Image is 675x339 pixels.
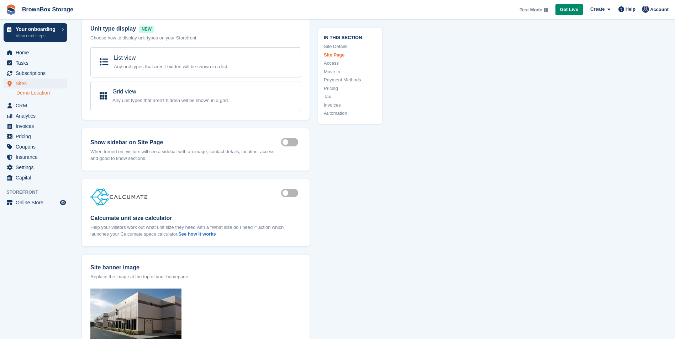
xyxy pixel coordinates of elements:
[16,33,58,39] p: View next steps
[112,98,229,103] small: Any unit types that aren't hidden will be shown in a grid.
[19,4,76,15] a: BrownBox Storage
[59,198,67,207] a: Preview store
[520,6,542,14] span: Test Mode
[90,273,301,280] p: Replace the image at the top of your homepage.
[4,131,67,141] a: menu
[4,23,67,42] a: Your onboarding View next steps
[114,55,136,61] span: List view
[16,79,58,88] span: Sites
[90,214,301,222] label: Calcumate unit size calculator
[16,90,67,96] a: Demo Location
[16,121,58,131] span: Invoices
[642,6,649,13] img: Chris Armstrong
[4,152,67,162] a: menu
[4,111,67,121] a: menu
[16,68,58,78] span: Subscriptions
[560,6,578,13] span: Get Live
[16,101,58,111] span: CRM
[16,142,58,152] span: Coupons
[324,60,376,67] a: Access
[324,101,376,108] a: Invoices
[16,173,58,183] span: Capital
[90,148,281,162] p: When turned on, visitors will see a sidebar with an image, contact details, location, access and ...
[6,189,71,196] span: Storefront
[281,193,301,194] label: Is active
[4,198,67,208] a: menu
[4,121,67,131] a: menu
[4,173,67,183] a: menu
[324,93,376,100] a: Tax
[90,224,301,238] p: Help your visitors work out what unit size they need with a "What size do I need?" action which l...
[4,58,67,68] a: menu
[650,6,669,13] span: Account
[16,162,58,172] span: Settings
[324,76,376,84] a: Payment Methods
[4,79,67,88] a: menu
[4,162,67,172] a: menu
[324,43,376,50] a: Site Details
[16,27,58,32] p: Your onboarding
[90,263,301,272] label: Site banner image
[544,8,548,12] img: icon-info-grey-7440780725fd019a000dd9b08b2336e03edf1995a4989e88bcd33f0948082b44.svg
[626,6,636,13] span: Help
[6,4,16,15] img: stora-icon-8386f47178a22dfd0bd8f6a31ec36ba5ce8667c1dd55bd0f319d3a0aa187defe.svg
[4,142,67,152] a: menu
[324,51,376,58] a: Site Page
[16,131,58,141] span: Pricing
[324,33,376,40] span: In this section
[178,231,216,237] a: See how it works
[90,25,301,33] div: Unit type display
[112,88,136,95] span: Grid view
[281,142,301,143] label: Storefront show sidebar on site page
[590,6,605,13] span: Create
[324,85,376,92] a: Pricing
[90,138,281,147] label: Show sidebar on Site Page
[4,101,67,111] a: menu
[4,68,67,78] a: menu
[16,152,58,162] span: Insurance
[4,48,67,58] a: menu
[16,111,58,121] span: Analytics
[324,110,376,117] a: Automation
[16,58,58,68] span: Tasks
[16,198,58,208] span: Online Store
[90,188,148,206] img: calcumate_logo-68c4a8085deca898b53b220a1c7e8a9816cf402ee1955ba1cf094f9c8ec4eff4.jpg
[90,34,301,42] p: Choose how to display unit types on your Storefront.
[324,68,376,75] a: Move In
[114,64,228,69] small: Any unit types that aren't hidden will be shown in a list.
[16,48,58,58] span: Home
[139,26,154,33] span: NEW
[555,4,583,16] a: Get Live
